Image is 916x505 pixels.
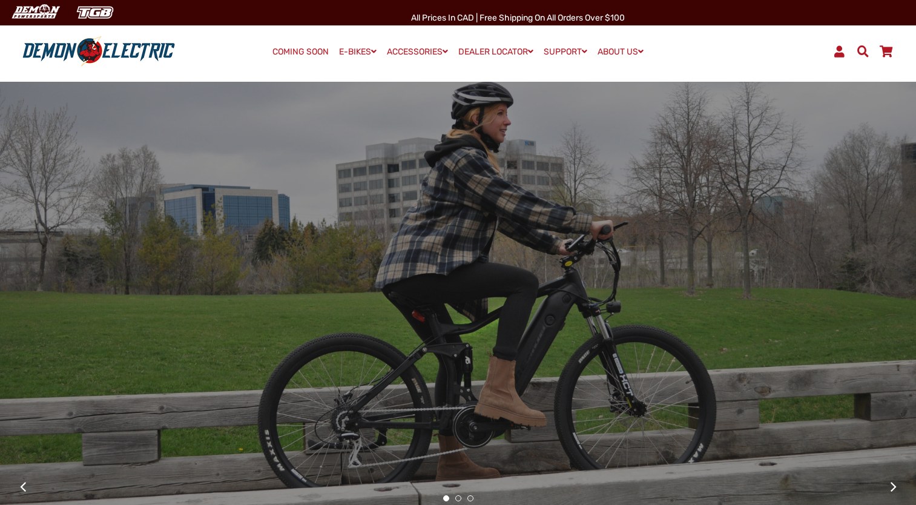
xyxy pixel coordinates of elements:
[18,36,179,67] img: Demon Electric logo
[411,13,625,23] span: All Prices in CAD | Free shipping on all orders over $100
[454,43,538,61] a: DEALER LOCATOR
[335,43,381,61] a: E-BIKES
[455,495,461,501] button: 2 of 3
[467,495,473,501] button: 3 of 3
[70,2,120,22] img: TGB Canada
[383,43,452,61] a: ACCESSORIES
[268,44,333,61] a: COMING SOON
[6,2,64,22] img: Demon Electric
[539,43,591,61] a: SUPPORT
[593,43,648,61] a: ABOUT US
[443,495,449,501] button: 1 of 3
